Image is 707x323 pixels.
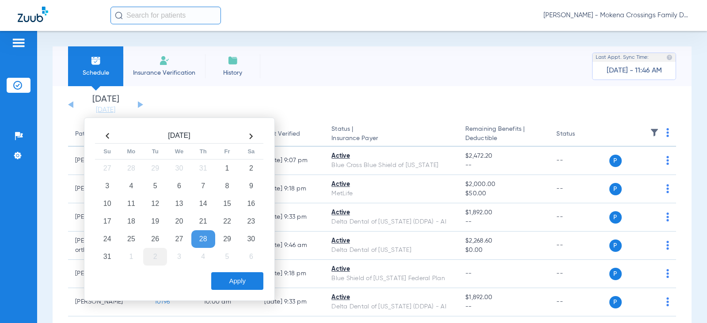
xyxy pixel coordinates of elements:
div: Active [331,180,451,189]
span: $50.00 [465,189,542,198]
div: Active [331,236,451,246]
span: $1,892.00 [465,208,542,217]
span: [PERSON_NAME] - Mokena Crossings Family Dental [544,11,689,20]
div: Delta Dental of [US_STATE] (DDPA) - AI [331,217,451,227]
td: [DATE] 9:46 AM [257,232,324,260]
span: P [609,268,622,280]
th: Remaining Benefits | [458,122,549,147]
div: Blue Shield of [US_STATE] Federal Plan [331,274,451,283]
td: 10:00 AM [197,288,258,316]
img: History [228,55,238,66]
div: Active [331,152,451,161]
button: Apply [211,272,263,290]
div: Patient Name [75,129,114,139]
img: group-dot-blue.svg [666,156,669,165]
img: group-dot-blue.svg [666,184,669,193]
th: Status [549,122,609,147]
span: P [609,211,622,224]
div: Active [331,293,451,302]
span: [DATE] - 11:46 AM [607,66,662,75]
a: [DATE] [79,106,132,114]
span: P [609,239,622,252]
td: [DATE] 9:33 PM [257,288,324,316]
span: 10196 [155,299,170,305]
span: History [212,68,254,77]
img: group-dot-blue.svg [666,269,669,278]
img: last sync help info [666,54,673,61]
span: $1,892.00 [465,293,542,302]
span: $2,472.20 [465,152,542,161]
span: -- [465,161,542,170]
span: Insurance Verification [130,68,198,77]
span: Last Appt. Sync Time: [596,53,649,62]
td: -- [549,260,609,288]
img: group-dot-blue.svg [666,213,669,221]
th: [DATE] [119,129,239,144]
li: [DATE] [79,95,132,114]
span: Deductible [465,134,542,143]
span: Schedule [75,68,117,77]
td: [DATE] 9:07 PM [257,147,324,175]
span: P [609,183,622,195]
div: Blue Cross Blue Shield of [US_STATE] [331,161,451,170]
span: -- [465,270,472,277]
span: P [609,155,622,167]
td: -- [549,288,609,316]
td: -- [549,232,609,260]
div: Patient Name [75,129,141,139]
img: filter.svg [650,128,659,137]
span: $2,000.00 [465,180,542,189]
img: Schedule [91,55,101,66]
img: Manual Insurance Verification [159,55,170,66]
div: MetLife [331,189,451,198]
th: Status | [324,122,458,147]
span: P [609,296,622,308]
td: [DATE] 9:18 PM [257,260,324,288]
span: -- [465,217,542,227]
span: $0.00 [465,246,542,255]
div: Active [331,265,451,274]
td: [DATE] 9:18 PM [257,175,324,203]
td: -- [549,203,609,232]
img: hamburger-icon [11,38,26,48]
input: Search for patients [110,7,221,24]
span: Insurance Payer [331,134,451,143]
td: [PERSON_NAME] [68,288,148,316]
div: Active [331,208,451,217]
div: Delta Dental of [US_STATE] (DDPA) - AI [331,302,451,312]
td: -- [549,175,609,203]
img: group-dot-blue.svg [666,128,669,137]
img: Zuub Logo [18,7,48,22]
img: group-dot-blue.svg [666,297,669,306]
td: [DATE] 9:33 PM [257,203,324,232]
div: Last Verified [264,129,300,139]
div: Delta Dental of [US_STATE] [331,246,451,255]
td: -- [549,147,609,175]
span: -- [465,302,542,312]
span: $2,268.60 [465,236,542,246]
img: Search Icon [115,11,123,19]
img: group-dot-blue.svg [666,241,669,250]
div: Last Verified [264,129,317,139]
